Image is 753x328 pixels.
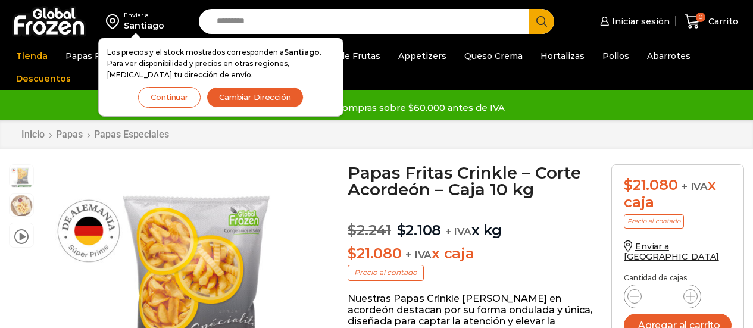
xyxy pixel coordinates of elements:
a: Hortalizas [535,45,590,67]
a: Iniciar sesión [597,10,670,33]
span: + IVA [405,249,432,261]
a: Appetizers [392,45,452,67]
span: + IVA [682,180,708,192]
input: Product quantity [651,288,674,305]
a: Queso Crema [458,45,529,67]
div: x caja [624,177,732,211]
a: 0 Carrito [682,8,741,36]
button: Cambiar Dirección [207,87,304,108]
a: Abarrotes [641,45,696,67]
span: Carrito [705,15,738,27]
p: Precio al contado [624,214,684,229]
bdi: 2.108 [397,221,442,239]
a: Papas Fritas [60,45,126,67]
bdi: 2.241 [348,221,391,239]
span: $ [348,245,357,262]
a: Tienda [10,45,54,67]
a: Pollos [596,45,635,67]
a: Pulpa de Frutas [306,45,386,67]
p: Precio al contado [348,265,424,280]
nav: Breadcrumb [21,129,170,140]
p: Los precios y el stock mostrados corresponden a . Para ver disponibilidad y precios en otras regi... [107,46,335,81]
bdi: 21.080 [348,245,401,262]
a: Descuentos [10,67,77,90]
div: Enviar a [124,11,164,20]
a: Inicio [21,129,45,140]
a: Papas [55,129,83,140]
span: fto1 [10,194,33,218]
span: $ [624,176,633,193]
span: papas-crinkles [10,165,33,189]
span: Iniciar sesión [609,15,670,27]
button: Search button [529,9,554,34]
p: x kg [348,210,593,239]
div: Santiago [124,20,164,32]
span: + IVA [445,226,471,238]
h1: Papas Fritas Crinkle – Corte Acordeón – Caja 10 kg [348,164,593,198]
a: Enviar a [GEOGRAPHIC_DATA] [624,241,719,262]
span: $ [348,221,357,239]
span: $ [397,221,406,239]
span: 0 [696,13,705,22]
p: x caja [348,245,593,263]
a: Papas Especiales [93,129,170,140]
button: Continuar [138,87,201,108]
p: Cantidad de cajas [624,274,732,282]
strong: Santiago [284,48,320,57]
bdi: 21.080 [624,176,677,193]
img: address-field-icon.svg [106,11,124,32]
